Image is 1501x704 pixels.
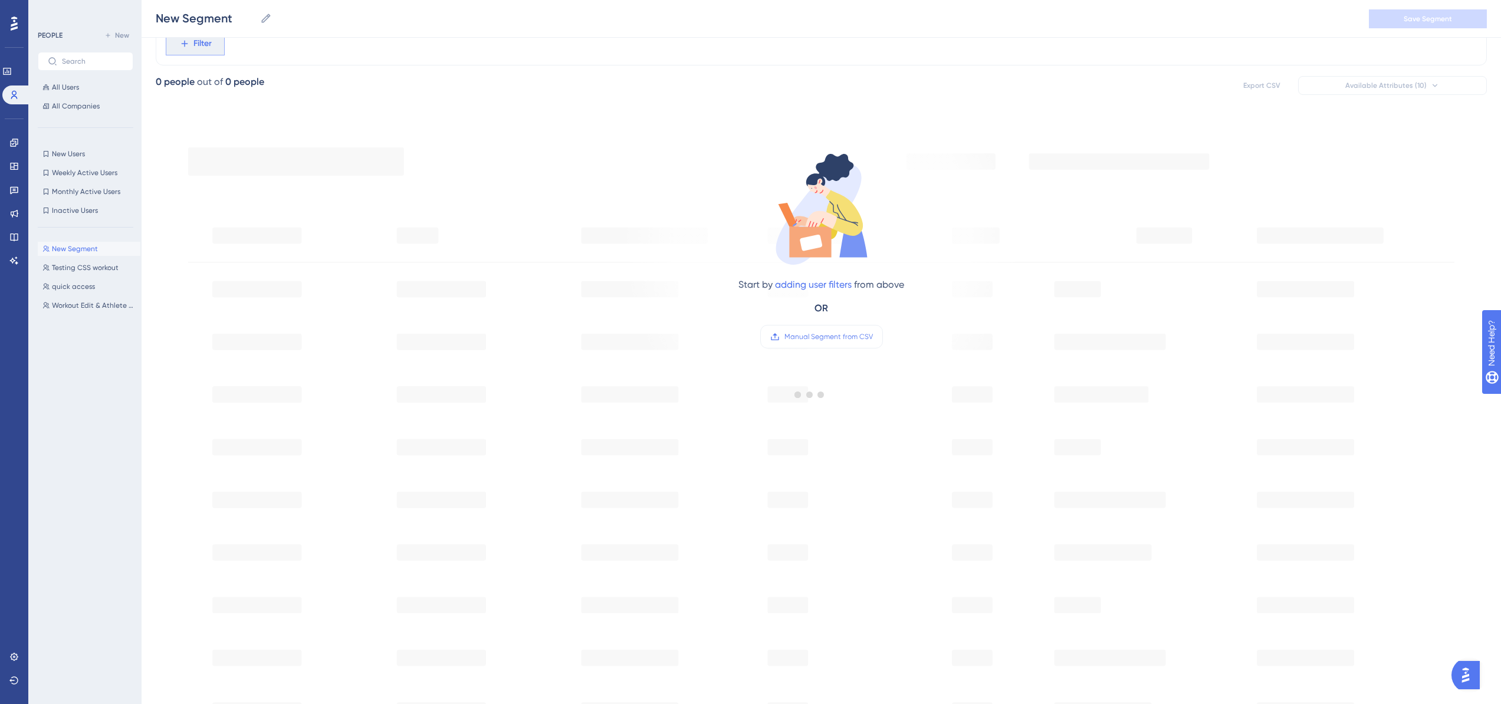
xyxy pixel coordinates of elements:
button: Testing CSS workout [38,261,140,275]
button: New Segment [38,242,140,256]
button: Inactive Users [38,203,133,218]
iframe: UserGuiding AI Assistant Launcher [1451,657,1487,693]
button: New [100,28,133,42]
span: Filter [193,37,212,51]
div: 0 people [156,75,195,89]
button: All Users [38,80,133,94]
button: Filter [166,32,225,55]
button: Workout Edit & Athlete Ranking ID [38,298,140,312]
div: out of [197,75,223,89]
span: All Users [52,83,79,92]
div: 0 people [225,75,264,89]
input: Search [62,57,123,65]
span: All Companies [52,101,100,111]
button: Available Attributes (10) [1298,76,1487,95]
span: Workout Edit & Athlete Ranking ID [52,301,136,310]
button: quick access [38,279,140,294]
button: Export CSV [1232,76,1291,95]
div: PEOPLE [38,31,63,40]
span: New Users [52,149,85,159]
span: Export CSV [1243,81,1280,90]
button: New Users [38,147,133,161]
span: Available Attributes (10) [1345,81,1427,90]
span: Weekly Active Users [52,168,117,177]
span: Monthly Active Users [52,187,120,196]
span: quick access [52,282,95,291]
span: New [115,31,129,40]
span: New Segment [52,244,98,254]
span: Need Help? [28,3,74,17]
button: Weekly Active Users [38,166,133,180]
span: Inactive Users [52,206,98,215]
span: Save Segment [1404,14,1452,24]
button: All Companies [38,99,133,113]
span: Testing CSS workout [52,263,119,272]
button: Save Segment [1369,9,1487,28]
button: Monthly Active Users [38,185,133,199]
input: Segment Name [156,10,255,27]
